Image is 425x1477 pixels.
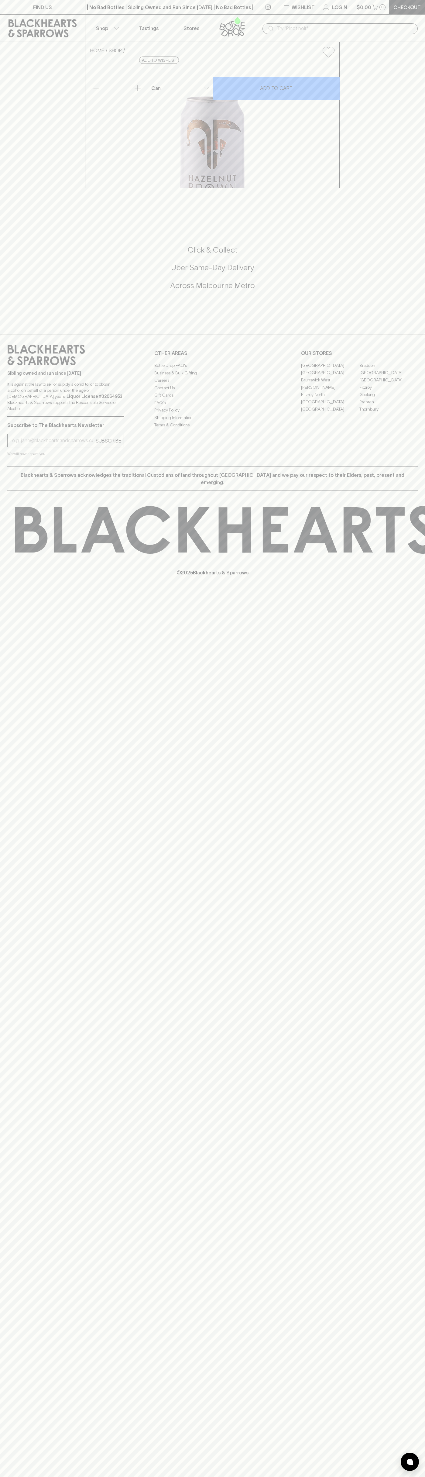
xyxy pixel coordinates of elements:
h5: Uber Same-Day Delivery [7,263,418,273]
button: Add to wishlist [139,57,179,64]
input: Try "Pinot noir" [277,24,413,33]
p: Tastings [139,25,159,32]
img: bubble-icon [407,1459,413,1465]
a: [GEOGRAPHIC_DATA] [301,405,359,413]
p: Login [332,4,347,11]
div: Call to action block [7,221,418,322]
a: [GEOGRAPHIC_DATA] [359,369,418,376]
img: 70663.png [85,62,339,188]
p: Checkout [393,4,421,11]
a: Contact Us [154,384,271,391]
p: 0 [381,5,384,9]
button: SUBSCRIBE [93,434,124,447]
a: Thornbury [359,405,418,413]
p: Sibling owned and run since [DATE] [7,370,124,376]
p: OUR STORES [301,349,418,357]
p: SUBSCRIBE [96,437,121,444]
strong: Liquor License #32064953 [67,394,122,399]
button: ADD TO CART [213,77,340,100]
h5: Across Melbourne Metro [7,281,418,291]
a: [GEOGRAPHIC_DATA] [301,369,359,376]
h5: Click & Collect [7,245,418,255]
p: We will never spam you [7,451,124,457]
p: FIND US [33,4,52,11]
p: ADD TO CART [260,84,293,92]
a: Braddon [359,362,418,369]
a: Tastings [128,15,170,42]
a: Terms & Conditions [154,422,271,429]
a: Fitzroy [359,384,418,391]
a: SHOP [109,48,122,53]
p: Blackhearts & Sparrows acknowledges the traditional Custodians of land throughout [GEOGRAPHIC_DAT... [12,471,413,486]
div: Can [149,82,212,94]
button: Shop [85,15,128,42]
a: Geelong [359,391,418,398]
a: Stores [170,15,213,42]
a: Bottle Drop FAQ's [154,362,271,369]
a: [GEOGRAPHIC_DATA] [359,376,418,384]
a: [GEOGRAPHIC_DATA] [301,398,359,405]
a: Careers [154,377,271,384]
p: OTHER AREAS [154,349,271,357]
a: Prahran [359,398,418,405]
a: Business & Bulk Gifting [154,369,271,377]
p: $0.00 [357,4,371,11]
a: Gift Cards [154,392,271,399]
p: Wishlist [292,4,315,11]
p: Can [151,84,161,92]
p: Shop [96,25,108,32]
a: [GEOGRAPHIC_DATA] [301,362,359,369]
p: It is against the law to sell or supply alcohol to, or to obtain alcohol on behalf of a person un... [7,381,124,411]
a: Brunswick West [301,376,359,384]
a: FAQ's [154,399,271,406]
p: Subscribe to The Blackhearts Newsletter [7,422,124,429]
a: HOME [90,48,104,53]
a: Fitzroy North [301,391,359,398]
button: Add to wishlist [320,44,337,60]
a: Shipping Information [154,414,271,421]
input: e.g. jane@blackheartsandsparrows.com.au [12,436,93,446]
a: [PERSON_NAME] [301,384,359,391]
a: Privacy Policy [154,407,271,414]
p: Stores [183,25,199,32]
